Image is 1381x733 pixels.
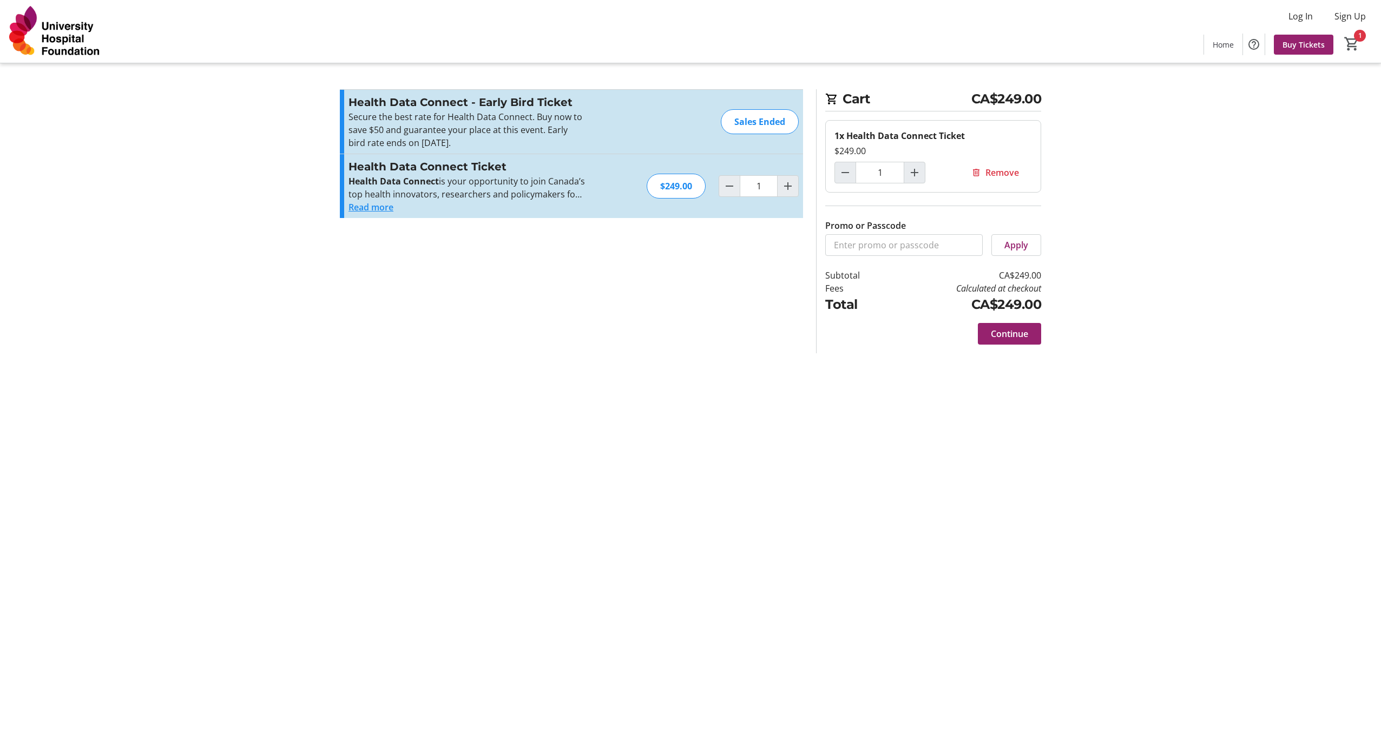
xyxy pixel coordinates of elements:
td: Subtotal [825,269,888,282]
input: Health Data Connect Ticket Quantity [740,175,778,197]
button: Read more [348,201,393,214]
label: Promo or Passcode [825,219,906,232]
div: 1x Health Data Connect Ticket [834,129,1032,142]
button: Increment by one [778,176,798,196]
strong: Health Data Connect [348,175,439,187]
button: Log In [1280,8,1321,25]
p: is your opportunity to join Canada’s top health innovators, researchers and policymakers for a fu... [348,175,585,201]
td: CA$249.00 [888,295,1041,314]
button: Decrement by one [835,162,856,183]
td: CA$249.00 [888,269,1041,282]
div: $249.00 [834,144,1032,157]
button: Continue [978,323,1041,345]
button: Help [1243,34,1265,55]
span: Log In [1288,10,1313,23]
button: Sign Up [1326,8,1375,25]
button: Remove [958,162,1032,183]
td: Total [825,295,888,314]
h3: Health Data Connect - Early Bird Ticket [348,94,585,110]
span: Sign Up [1334,10,1366,23]
div: Sales Ended [721,109,799,134]
button: Decrement by one [719,176,740,196]
input: Enter promo or passcode [825,234,983,256]
span: Continue [991,327,1028,340]
h2: Cart [825,89,1041,111]
h3: Health Data Connect Ticket [348,159,585,175]
input: Health Data Connect Ticket Quantity [856,162,904,183]
button: Cart [1342,34,1362,54]
p: Secure the best rate for Health Data Connect. Buy now to save $50 and guarantee your place at thi... [348,110,585,149]
a: Home [1204,35,1242,55]
img: University Hospital Foundation's Logo [6,4,103,58]
button: Apply [991,234,1041,256]
span: Buy Tickets [1283,39,1325,50]
td: Calculated at checkout [888,282,1041,295]
div: $249.00 [647,174,706,199]
button: Increment by one [904,162,925,183]
a: Buy Tickets [1274,35,1333,55]
td: Fees [825,282,888,295]
span: Remove [985,166,1019,179]
span: CA$249.00 [971,89,1042,109]
span: Apply [1004,239,1028,252]
span: Home [1213,39,1234,50]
